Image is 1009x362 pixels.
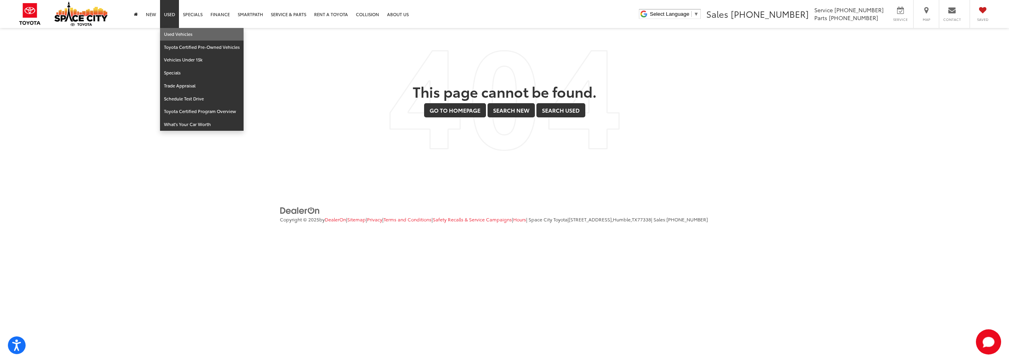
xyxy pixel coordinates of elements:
[569,216,613,223] span: [STREET_ADDRESS],
[666,216,708,223] span: [PHONE_NUMBER]
[632,216,637,223] span: TX
[637,216,651,223] span: 77338
[943,17,961,22] span: Contact
[536,103,585,117] a: Search Used
[347,216,366,223] a: Sitemap
[319,216,346,223] span: by
[694,11,699,17] span: ▼
[346,216,366,223] span: |
[382,216,432,223] span: |
[526,216,568,223] span: | Space City Toyota
[918,17,935,22] span: Map
[160,80,244,93] a: Trade Appraisal
[160,118,244,131] a: What's Your Car Worth
[513,216,526,223] a: Hours
[650,11,689,17] span: Select Language
[280,206,320,215] img: DealerOn
[424,103,486,117] a: Go to Homepage
[512,216,526,223] span: |
[280,84,729,99] h2: This page cannot be found.
[160,105,244,118] a: Toyota Certified Program Overview
[160,28,244,41] a: Used Vehicles
[976,329,1001,355] button: Toggle Chat Window
[706,7,728,20] span: Sales
[568,216,651,223] span: |
[814,14,827,22] span: Parts
[488,103,535,117] a: Search New
[974,17,991,22] span: Saved
[160,67,244,80] a: Specials
[280,216,319,223] span: Copyright © 2025
[366,216,382,223] span: |
[650,11,699,17] a: Select Language​
[367,216,382,223] a: Privacy
[892,17,909,22] span: Service
[280,206,320,214] a: DealerOn
[160,54,244,67] a: Vehicles Under 15k
[834,6,884,14] span: [PHONE_NUMBER]
[976,329,1001,355] svg: Start Chat
[613,216,632,223] span: Humble,
[814,6,833,14] span: Service
[731,7,809,20] span: [PHONE_NUMBER]
[433,216,512,223] a: Safety Recalls & Service Campaigns, Opens in a new tab
[432,216,512,223] span: |
[325,216,346,223] a: DealerOn Home Page
[829,14,878,22] span: [PHONE_NUMBER]
[54,2,108,26] img: Space City Toyota
[651,216,708,223] span: | Sales:
[160,41,244,54] a: Toyota Certified Pre-Owned Vehicles
[160,93,244,106] a: Schedule Test Drive
[383,216,432,223] a: Terms and Conditions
